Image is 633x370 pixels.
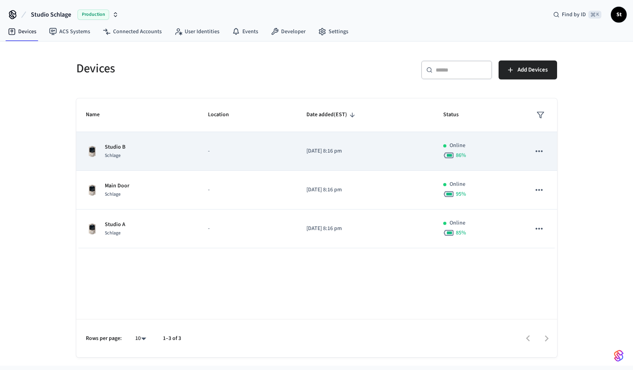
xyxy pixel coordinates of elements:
[456,229,466,237] span: 85 %
[105,191,121,198] span: Schlage
[96,25,168,39] a: Connected Accounts
[562,11,586,19] span: Find by ID
[76,98,557,248] table: sticky table
[226,25,265,39] a: Events
[105,152,121,159] span: Schlage
[450,180,465,189] p: Online
[31,10,71,19] span: Studio Schlage
[86,184,98,196] img: Schlage Sense Smart Deadbolt with Camelot Trim, Front
[208,186,287,194] p: -
[105,230,121,236] span: Schlage
[208,109,239,121] span: Location
[76,60,312,77] h5: Devices
[2,25,43,39] a: Devices
[306,186,425,194] p: [DATE] 8:16 pm
[86,334,122,343] p: Rows per page:
[450,142,465,150] p: Online
[614,349,624,362] img: SeamLogoGradient.69752ec5.svg
[265,25,312,39] a: Developer
[518,65,548,75] span: Add Devices
[105,143,125,151] p: Studio B
[208,147,287,155] p: -
[105,182,129,190] p: Main Door
[499,60,557,79] button: Add Devices
[163,334,181,343] p: 1–3 of 3
[208,225,287,233] p: -
[612,8,626,22] span: St
[306,225,425,233] p: [DATE] 8:16 pm
[131,333,150,344] div: 10
[547,8,608,22] div: Find by ID⌘ K
[86,109,110,121] span: Name
[86,145,98,158] img: Schlage Sense Smart Deadbolt with Camelot Trim, Front
[456,151,466,159] span: 86 %
[306,147,425,155] p: [DATE] 8:16 pm
[105,221,125,229] p: Studio A
[168,25,226,39] a: User Identities
[77,9,109,20] span: Production
[86,223,98,235] img: Schlage Sense Smart Deadbolt with Camelot Trim, Front
[588,11,601,19] span: ⌘ K
[611,7,627,23] button: St
[450,219,465,227] p: Online
[43,25,96,39] a: ACS Systems
[306,109,357,121] span: Date added(EST)
[443,109,469,121] span: Status
[312,25,355,39] a: Settings
[456,190,466,198] span: 95 %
